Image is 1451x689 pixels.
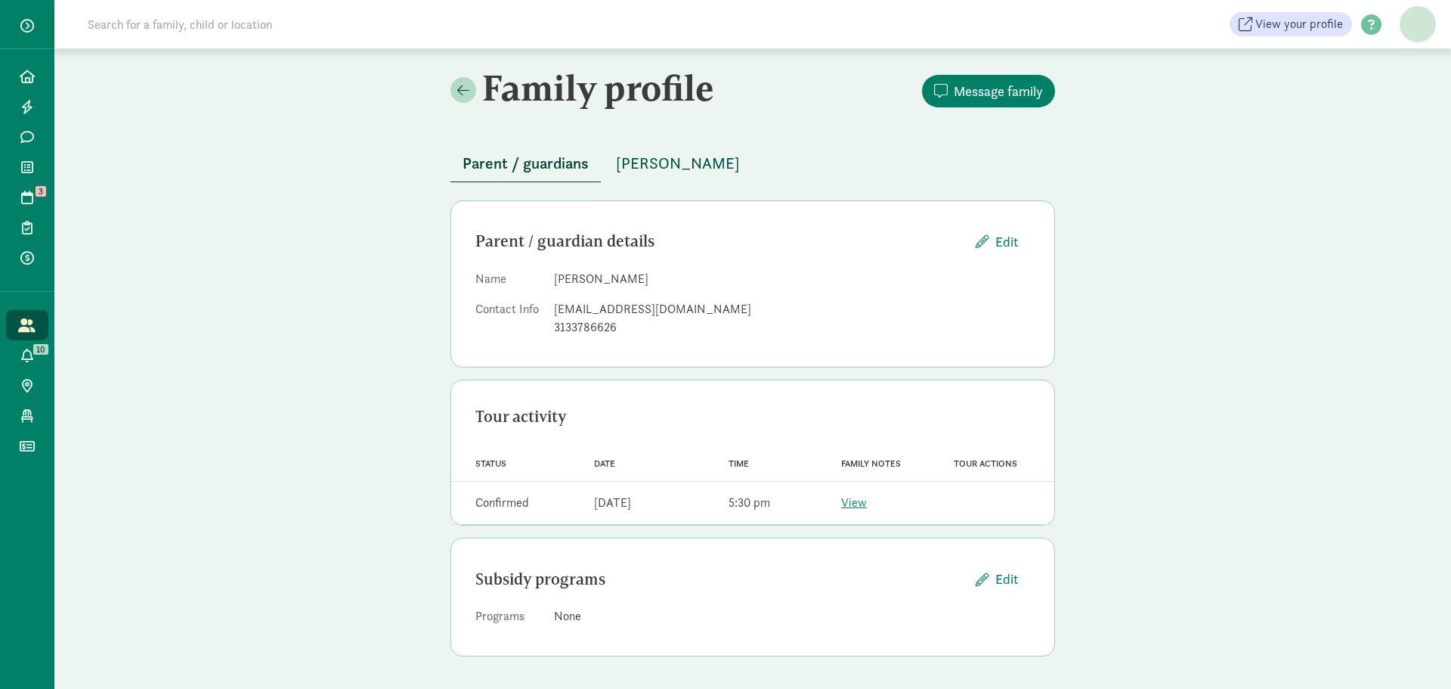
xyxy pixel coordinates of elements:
[475,607,542,632] dt: Programs
[554,270,1030,288] dd: [PERSON_NAME]
[616,151,740,175] span: [PERSON_NAME]
[954,81,1043,101] span: Message family
[995,231,1018,252] span: Edit
[475,458,506,469] span: Status
[964,225,1030,258] button: Edit
[463,151,589,175] span: Parent / guardians
[1255,15,1343,33] span: View your profile
[604,145,752,182] button: [PERSON_NAME]
[475,229,964,253] div: Parent / guardian details
[475,494,529,512] div: Confirmed
[6,182,48,213] a: 3
[922,75,1055,107] button: Message family
[594,494,631,512] div: [DATE]
[594,458,615,469] span: Date
[554,300,1030,318] div: [EMAIL_ADDRESS][DOMAIN_NAME]
[729,494,770,512] div: 5:30 pm
[36,186,46,197] span: 3
[1230,12,1352,36] a: View your profile
[33,344,48,355] span: 10
[450,145,601,182] button: Parent / guardians
[475,270,542,294] dt: Name
[554,318,1030,337] div: 3133786626
[1375,616,1451,689] iframe: Chat Widget
[604,155,752,172] a: [PERSON_NAME]
[729,458,749,469] span: Time
[841,458,901,469] span: Family notes
[841,495,867,511] a: View
[954,458,1017,469] span: Tour actions
[450,67,750,109] h2: Family profile
[554,607,1030,625] div: None
[475,300,542,343] dt: Contact Info
[79,9,503,39] input: Search for a family, child or location
[964,563,1030,595] button: Edit
[450,155,601,172] a: Parent / guardians
[995,569,1018,589] span: Edit
[475,567,964,591] div: Subsidy programs
[475,405,1030,429] div: Tour activity
[6,340,48,371] a: 10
